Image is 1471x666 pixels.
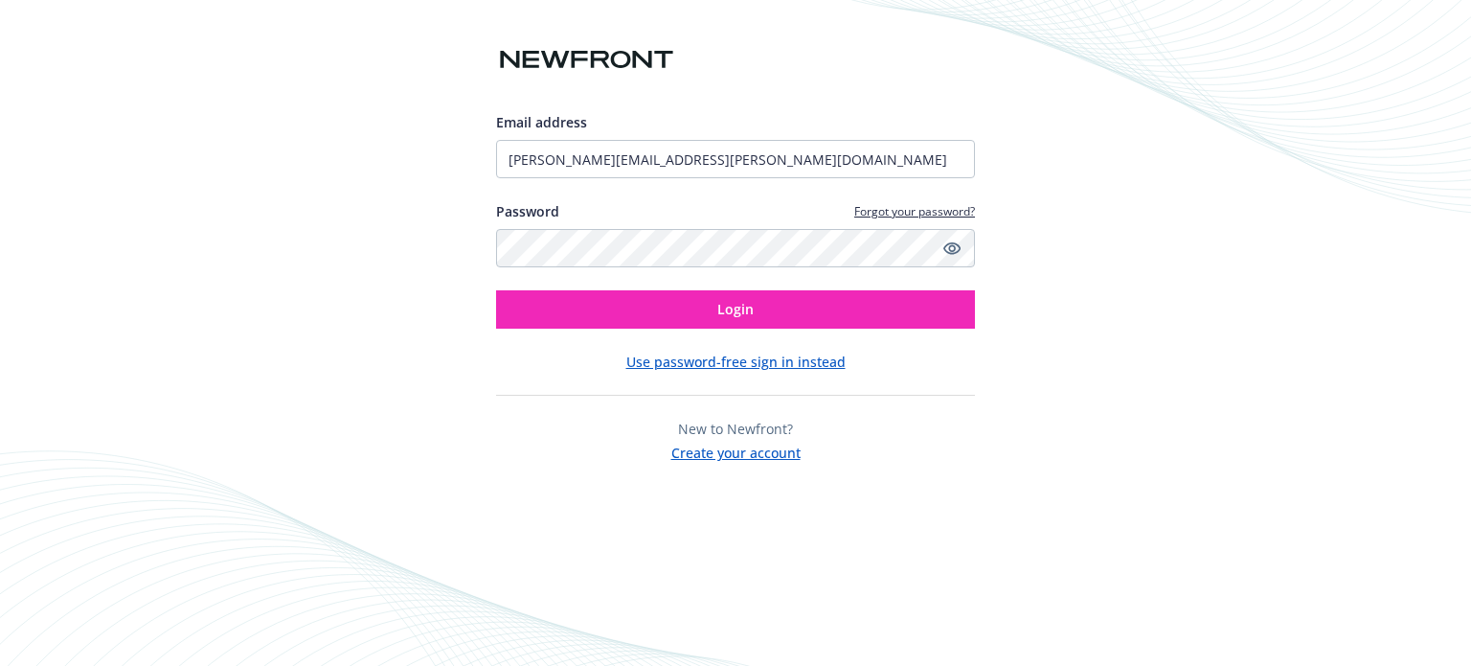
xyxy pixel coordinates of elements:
img: Newfront logo [496,43,677,77]
label: Password [496,201,559,221]
a: Show password [940,237,963,260]
button: Create your account [671,439,801,463]
input: Enter your password [496,229,975,267]
input: Enter your email [496,140,975,178]
button: Login [496,290,975,329]
span: Login [717,300,754,318]
span: Email address [496,113,587,131]
span: New to Newfront? [678,420,793,438]
button: Use password-free sign in instead [626,352,846,372]
a: Forgot your password? [854,203,975,219]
